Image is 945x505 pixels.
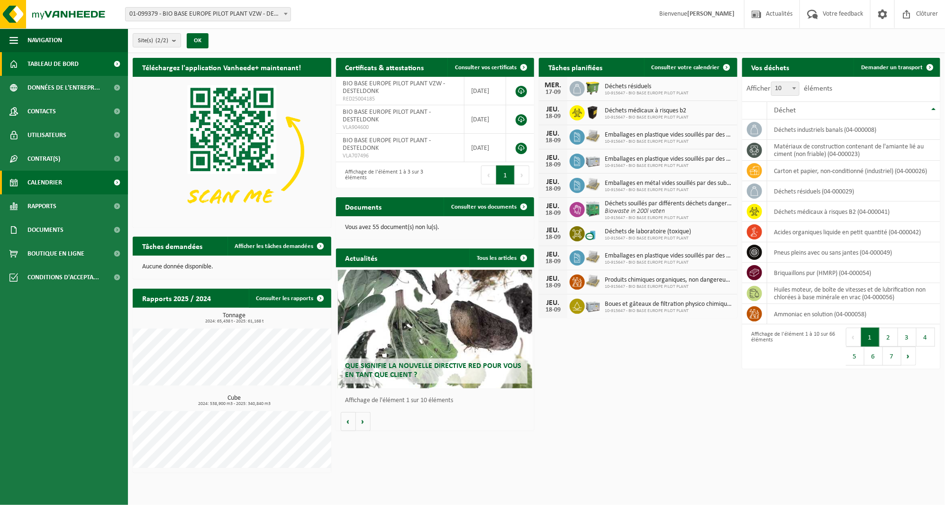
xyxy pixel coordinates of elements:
[605,236,691,241] span: 10-915647 - BIO BASE EUROPE PILOT PLANT
[341,412,356,431] button: Vorige
[771,82,800,96] span: 10
[544,234,563,241] div: 18-09
[883,347,901,366] button: 7
[544,299,563,307] div: JEU.
[544,210,563,217] div: 18-09
[544,283,563,289] div: 18-09
[767,304,940,324] td: Ammoniac en solution (04-000058)
[652,64,720,71] span: Consulter votre calendrier
[605,180,733,187] span: Emballages en métal vides souillés par des substances dangereuses
[455,64,517,71] span: Consulter vos certificats
[605,107,689,115] span: Déchets médicaux à risques b2
[880,328,898,347] button: 2
[767,222,940,242] td: acides organiques liquide en petit quantité (04-000042)
[133,289,220,307] h2: Rapports 2025 / 2024
[544,258,563,265] div: 18-09
[861,328,880,347] button: 1
[854,58,939,77] a: Demander un transport
[846,328,861,347] button: Previous
[343,95,457,103] span: RED25004185
[133,237,212,255] h2: Tâches demandées
[27,123,66,147] span: Utilisateurs
[644,58,736,77] a: Consulter votre calendrier
[544,202,563,210] div: JEU.
[544,82,563,89] div: MER.
[451,204,517,210] span: Consulter vos documents
[515,165,529,184] button: Next
[338,270,532,388] a: Que signifie la nouvelle directive RED pour vous en tant que client ?
[343,80,445,95] span: BIO BASE EUROPE PILOT PLANT VZW - DESTELDONK
[464,134,506,162] td: [DATE]
[544,130,563,138] div: JEU.
[585,225,601,241] img: LP-OT-00060-CU
[249,289,330,308] a: Consulter les rapports
[356,412,371,431] button: Volgende
[133,77,331,226] img: Download de VHEPlus App
[137,395,331,406] h3: Cube
[767,283,940,304] td: huiles moteur, de boîte de vitesses et de lubrification non chlorées à base minérale en vrac (04-...
[227,237,330,256] a: Afficher les tâches demandées
[605,131,733,139] span: Emballages en plastique vides souillés par des substances dangereuses
[585,80,601,96] img: WB-1100-HPE-GN-50
[544,89,563,96] div: 17-09
[585,152,601,168] img: PB-LB-0680-HPE-GY-11
[605,115,689,120] span: 10-915647 - BIO BASE EUROPE PILOT PLANT
[585,249,601,265] img: LP-PA-00000-WDN-11
[605,276,733,284] span: Produits chimiques organiques, non dangereux en petit emballage
[747,327,836,367] div: Affichage de l'élément 1 à 10 sur 66 éléments
[444,197,533,216] a: Consulter vos documents
[343,124,457,131] span: VLA904600
[27,266,99,289] span: Conditions d'accepta...
[544,138,563,144] div: 18-09
[898,328,917,347] button: 3
[343,137,431,152] span: BIO BASE EUROPE PILOT PLANT - DESTELDONK
[767,263,940,283] td: briquaillons pur (HMRP) (04-000054)
[544,275,563,283] div: JEU.
[341,165,430,185] div: Affichage de l'élément 1 à 3 sur 3 éléments
[767,140,940,161] td: matériaux de construction contenant de l'amiante lié au ciment (non friable) (04-000023)
[767,181,940,202] td: déchets résiduels (04-000029)
[605,301,733,308] span: Boues et gâteaux de filtration physico chimiques
[544,106,563,113] div: JEU.
[544,307,563,313] div: 18-09
[767,119,940,140] td: déchets industriels banals (04-000008)
[864,347,883,366] button: 6
[605,252,733,260] span: Emballages en plastique vides souillés par des substances oxydants (comburant)
[27,242,84,266] span: Boutique en ligne
[496,165,515,184] button: 1
[605,308,733,314] span: 10-915647 - BIO BASE EUROPE PILOT PLANT
[605,83,689,91] span: Déchets résiduels
[343,109,431,123] span: BIO BASE EUROPE PILOT PLANT - DESTELDONK
[345,397,530,404] p: Affichage de l'élément 1 sur 10 éléments
[585,176,601,193] img: LP-PA-00000-WDN-11
[133,58,310,76] h2: Téléchargez l'application Vanheede+ maintenant!
[27,76,100,100] span: Données de l'entrepr...
[336,248,387,267] h2: Actualités
[137,319,331,324] span: 2024: 65,438 t - 2025: 61,168 t
[605,215,733,221] span: 10-915647 - BIO BASE EUROPE PILOT PLANT
[585,128,601,144] img: LP-PA-00000-WDN-11
[747,85,833,92] label: Afficher éléments
[345,224,525,231] p: Vous avez 55 document(s) non lu(s).
[27,28,62,52] span: Navigation
[137,312,331,324] h3: Tonnage
[544,251,563,258] div: JEU.
[27,52,79,76] span: Tableau de bord
[469,248,533,267] a: Tous les articles
[187,33,209,48] button: OK
[544,113,563,120] div: 18-09
[861,64,923,71] span: Demander un transport
[605,139,733,145] span: 10-915647 - BIO BASE EUROPE PILOT PLANT
[605,91,689,96] span: 10-915647 - BIO BASE EUROPE PILOT PLANT
[846,347,864,366] button: 5
[605,208,665,215] i: Biowaste in 200l vaten
[125,7,291,21] span: 01-099379 - BIO BASE EUROPE PILOT PLANT VZW - DESTELDONK
[155,37,168,44] count: (2/2)
[343,152,457,160] span: VLA707496
[687,10,735,18] strong: [PERSON_NAME]
[544,162,563,168] div: 18-09
[464,105,506,134] td: [DATE]
[605,284,733,290] span: 10-915647 - BIO BASE EUROPE PILOT PLANT
[605,228,691,236] span: Déchets de laboratoire (toxique)
[742,58,799,76] h2: Vos déchets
